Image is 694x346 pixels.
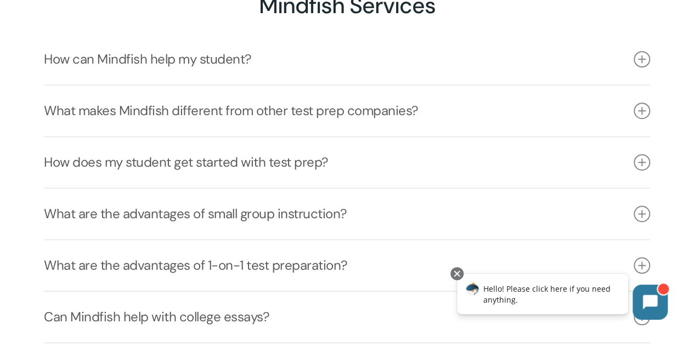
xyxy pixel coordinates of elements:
[44,189,650,239] a: What are the advantages of small group instruction?
[44,34,650,84] a: How can Mindfish help my student?
[44,292,650,342] a: Can Mindfish help with college essays?
[44,137,650,188] a: How does my student get started with test prep?
[445,265,679,331] iframe: Chatbot
[44,86,650,136] a: What makes Mindfish different from other test prep companies?
[44,240,650,291] a: What are the advantages of 1-on-1 test preparation?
